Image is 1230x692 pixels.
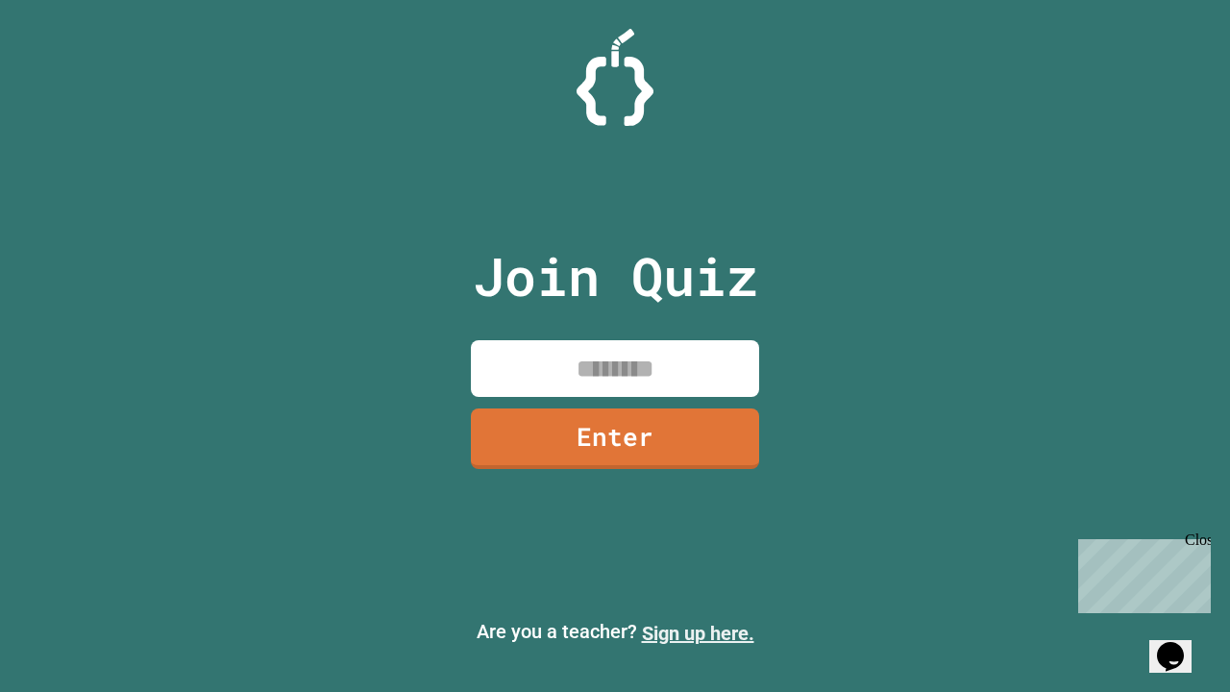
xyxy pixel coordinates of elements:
div: Chat with us now!Close [8,8,133,122]
iframe: chat widget [1149,615,1211,673]
a: Enter [471,408,759,469]
p: Are you a teacher? [15,617,1215,648]
a: Sign up here. [642,622,754,645]
img: Logo.svg [577,29,653,126]
iframe: chat widget [1070,531,1211,613]
p: Join Quiz [473,236,758,316]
